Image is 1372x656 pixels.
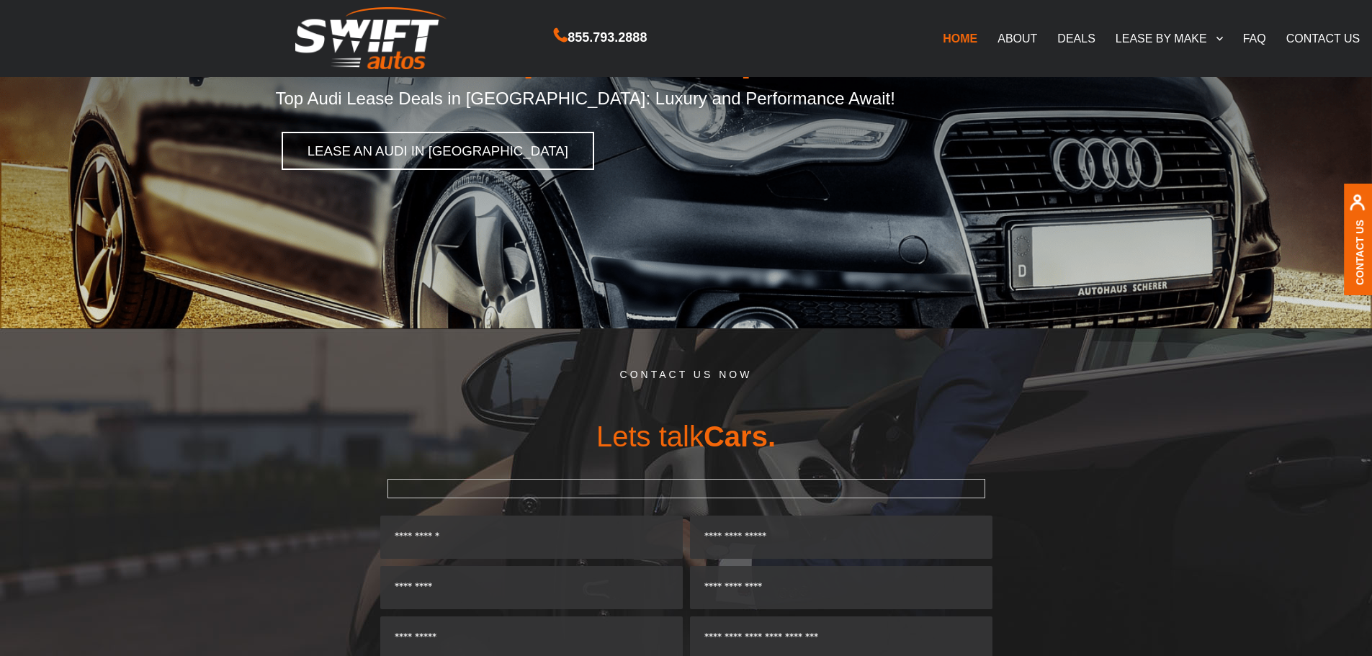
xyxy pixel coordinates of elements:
h3: Lets talk [14,394,1358,480]
h2: Top Audi Lease Deals in [GEOGRAPHIC_DATA]: Luxury and Performance Await! [276,79,1097,109]
h5: CONTACT US NOW [14,369,1358,394]
span: Cars. [704,421,776,452]
img: contact us, iconuser [1349,194,1366,220]
a: DEALS [1047,23,1105,53]
a: LEASE BY MAKE [1106,23,1233,53]
span: 855.793.2888 [568,27,647,48]
a: FAQ [1233,23,1276,53]
a: 855.793.2888 [554,32,647,44]
a: CONTACT US [1276,23,1371,53]
a: ABOUT [987,23,1047,53]
a: LEASE AN AUDI IN [GEOGRAPHIC_DATA] [282,132,595,170]
a: Contact Us [1354,220,1366,285]
img: Swift Autos [295,7,447,70]
a: HOME [933,23,987,53]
